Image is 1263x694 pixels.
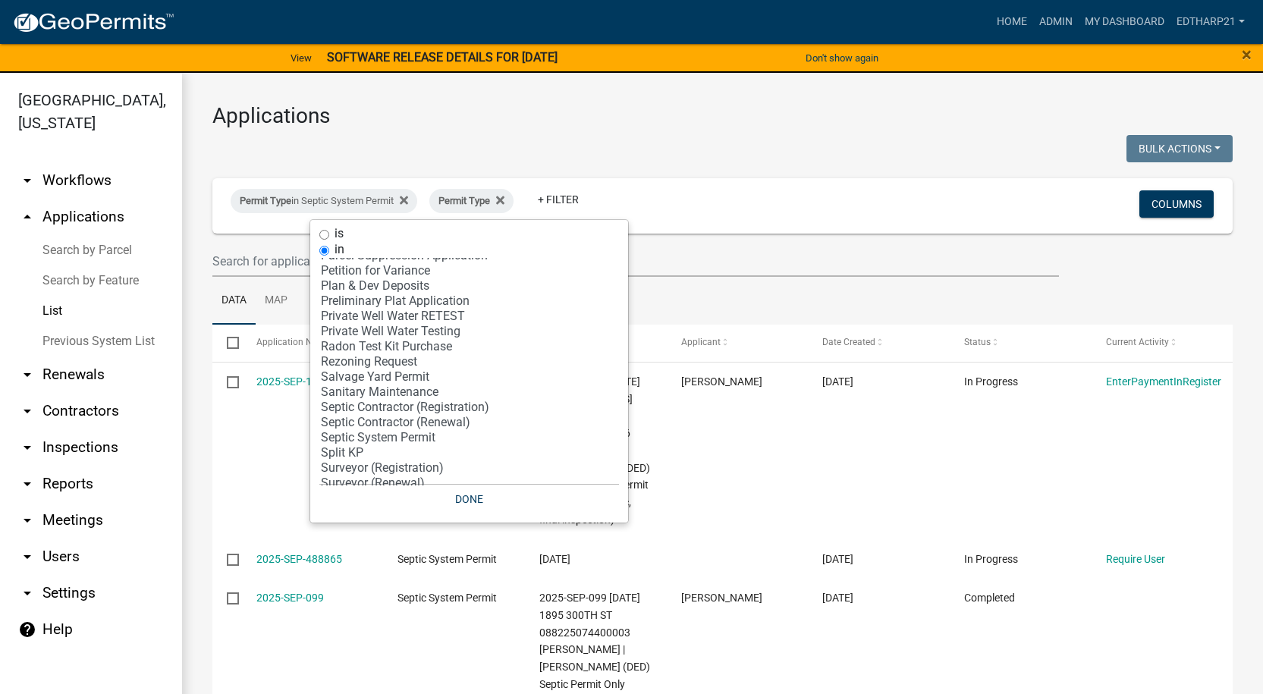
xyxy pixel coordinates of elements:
option: Petition for Variance [319,263,619,278]
i: arrow_drop_down [18,584,36,602]
option: Preliminary Plat Application [319,294,619,309]
a: + Filter [526,186,591,213]
span: Permit Type [438,195,490,206]
span: Completed [964,592,1015,604]
input: Search for applications [212,246,1059,277]
i: arrow_drop_up [18,208,36,226]
span: 09/25/2025 [822,592,853,604]
option: Septic System Permit [319,430,619,445]
a: Require User [1106,553,1165,565]
option: Sanitary Maintenance [319,385,619,400]
datatable-header-cell: Applicant [666,325,808,361]
span: 10/07/2025 [539,553,570,565]
datatable-header-cell: Status [950,325,1092,361]
span: 10/06/2025 [822,553,853,565]
button: Bulk Actions [1126,135,1233,162]
datatable-header-cell: Current Activity [1091,325,1233,361]
span: Septic System Permit [397,553,497,565]
label: is [335,228,344,240]
label: in [335,243,344,256]
span: Sean Luellen [681,592,762,604]
option: Surveyor (Renewal) [319,476,619,491]
a: View [284,46,318,71]
a: My Dashboard [1079,8,1170,36]
i: help [18,620,36,639]
span: Tonya Smith [681,375,762,388]
option: Split KP [319,445,619,460]
i: arrow_drop_down [18,548,36,566]
i: arrow_drop_down [18,366,36,384]
button: Don't show again [800,46,884,71]
a: 2025-SEP-488865 [256,553,342,565]
option: Private Well Water RETEST [319,309,619,324]
button: Close [1242,46,1252,64]
option: Private Well Water Testing [319,324,619,339]
span: 10/07/2025 [822,375,853,388]
span: Permit Type [240,195,291,206]
button: Done [319,485,619,513]
a: Data [212,277,256,325]
i: arrow_drop_down [18,438,36,457]
button: Columns [1139,190,1214,218]
span: Applicant [681,337,721,347]
i: arrow_drop_down [18,171,36,190]
a: 2025-SEP-100 [256,375,324,388]
a: EnterPaymentInRegister [1106,375,1221,388]
span: Date Created [822,337,875,347]
datatable-header-cell: Select [212,325,241,361]
option: Salvage Yard Permit [319,369,619,385]
i: arrow_drop_down [18,511,36,529]
h3: Applications [212,103,1233,129]
i: arrow_drop_down [18,402,36,420]
span: In Progress [964,375,1018,388]
option: Radon Test Kit Purchase [319,339,619,354]
div: in Septic System Permit [231,189,417,213]
option: Plan & Dev Deposits [319,278,619,294]
option: Septic Contractor (Registration) [319,400,619,415]
option: Rezoning Request [319,354,619,369]
span: In Progress [964,553,1018,565]
a: 2025-SEP-099 [256,592,324,604]
option: Septic Contractor (Renewal) [319,415,619,430]
a: Home [991,8,1033,36]
span: Status [964,337,991,347]
a: Admin [1033,8,1079,36]
strong: SOFTWARE RELEASE DETAILS FOR [DATE] [327,50,558,64]
span: Application Number [256,337,339,347]
i: arrow_drop_down [18,475,36,493]
a: Map [256,277,297,325]
datatable-header-cell: Date Created [808,325,950,361]
span: × [1242,44,1252,65]
datatable-header-cell: Application Number [241,325,383,361]
option: Surveyor (Registration) [319,460,619,476]
span: Current Activity [1106,337,1169,347]
span: Septic System Permit [397,592,497,604]
a: EdTharp21 [1170,8,1251,36]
